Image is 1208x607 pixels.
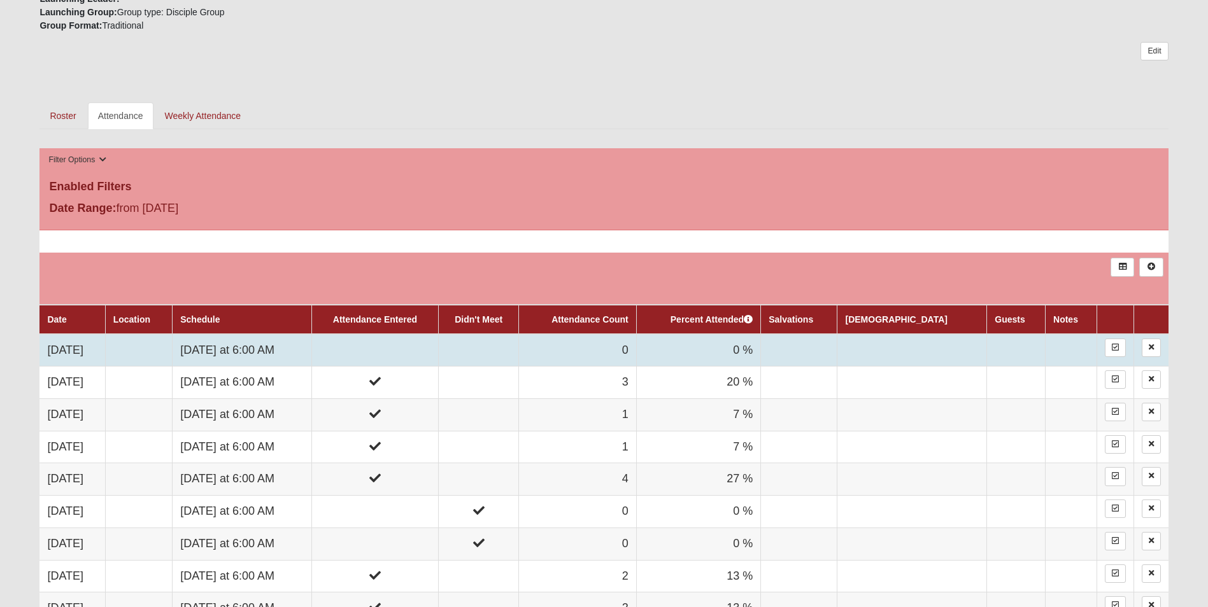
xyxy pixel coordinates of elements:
[39,366,105,399] td: [DATE]
[987,305,1046,334] th: Guests
[39,560,105,592] td: [DATE]
[1105,403,1126,421] a: Enter Attendance
[49,200,116,217] label: Date Range:
[636,527,760,560] td: 0 %
[1139,258,1163,276] a: Alt+N
[39,334,105,366] td: [DATE]
[173,527,312,560] td: [DATE] at 6:00 AM
[519,366,636,399] td: 3
[173,431,312,463] td: [DATE] at 6:00 AM
[47,314,66,324] a: Date
[519,527,636,560] td: 0
[180,314,220,324] a: Schedule
[636,366,760,399] td: 20 %
[636,463,760,496] td: 27 %
[333,314,417,324] a: Attendance Entered
[39,463,105,496] td: [DATE]
[173,399,312,431] td: [DATE] at 6:00 AM
[39,399,105,431] td: [DATE]
[39,102,86,129] a: Roster
[39,431,105,463] td: [DATE]
[49,180,1158,194] h4: Enabled Filters
[551,314,629,324] a: Attendance Count
[1105,564,1126,583] a: Enter Attendance
[1105,370,1126,389] a: Enter Attendance
[519,496,636,528] td: 0
[173,334,312,366] td: [DATE] at 6:00 AM
[173,366,312,399] td: [DATE] at 6:00 AM
[837,305,987,334] th: [DEMOGRAPHIC_DATA]
[1142,403,1161,421] a: Delete
[519,560,636,592] td: 2
[1142,467,1161,485] a: Delete
[1105,338,1126,357] a: Enter Attendance
[636,334,760,366] td: 0 %
[1142,532,1161,550] a: Delete
[1105,435,1126,454] a: Enter Attendance
[636,496,760,528] td: 0 %
[761,305,837,334] th: Salvations
[1142,564,1161,583] a: Delete
[39,7,117,17] strong: Launching Group:
[519,463,636,496] td: 4
[519,399,636,431] td: 1
[113,314,150,324] a: Location
[173,496,312,528] td: [DATE] at 6:00 AM
[1142,370,1161,389] a: Delete
[88,102,153,129] a: Attendance
[173,560,312,592] td: [DATE] at 6:00 AM
[1105,467,1126,485] a: Enter Attendance
[1140,42,1168,60] a: Edit
[519,431,636,463] td: 1
[455,314,502,324] a: Didn't Meet
[636,399,760,431] td: 7 %
[155,102,252,129] a: Weekly Attendance
[45,153,110,167] button: Filter Options
[173,463,312,496] td: [DATE] at 6:00 AM
[39,20,102,31] strong: Group Format:
[39,527,105,560] td: [DATE]
[1142,499,1161,518] a: Delete
[39,496,105,528] td: [DATE]
[1105,499,1126,518] a: Enter Attendance
[671,314,753,324] a: Percent Attended
[1053,314,1078,324] a: Notes
[1142,338,1161,357] a: Delete
[1105,532,1126,550] a: Enter Attendance
[1111,258,1134,276] a: Export to Excel
[519,334,636,366] td: 0
[636,431,760,463] td: 7 %
[1142,435,1161,454] a: Delete
[636,560,760,592] td: 13 %
[39,200,416,220] div: from [DATE]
